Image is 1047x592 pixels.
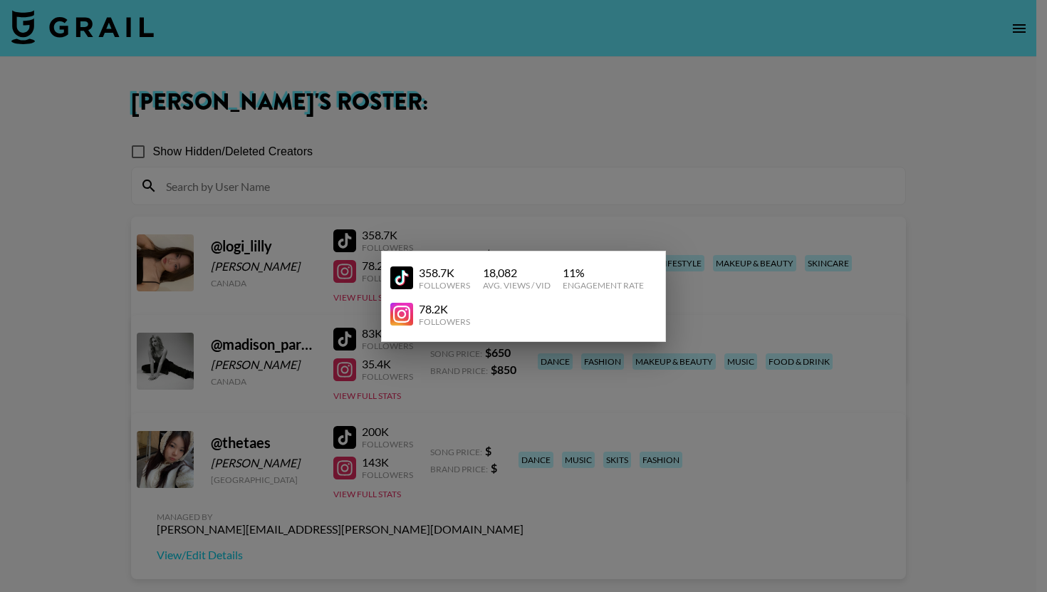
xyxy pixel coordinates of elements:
[390,266,413,289] img: YouTube
[563,280,644,291] div: Engagement Rate
[419,302,470,316] div: 78.2K
[483,266,551,280] div: 18,082
[483,280,551,291] div: Avg. Views / Vid
[419,280,470,291] div: Followers
[419,266,470,280] div: 358.7K
[390,303,413,326] img: YouTube
[563,266,644,280] div: 11 %
[419,316,470,327] div: Followers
